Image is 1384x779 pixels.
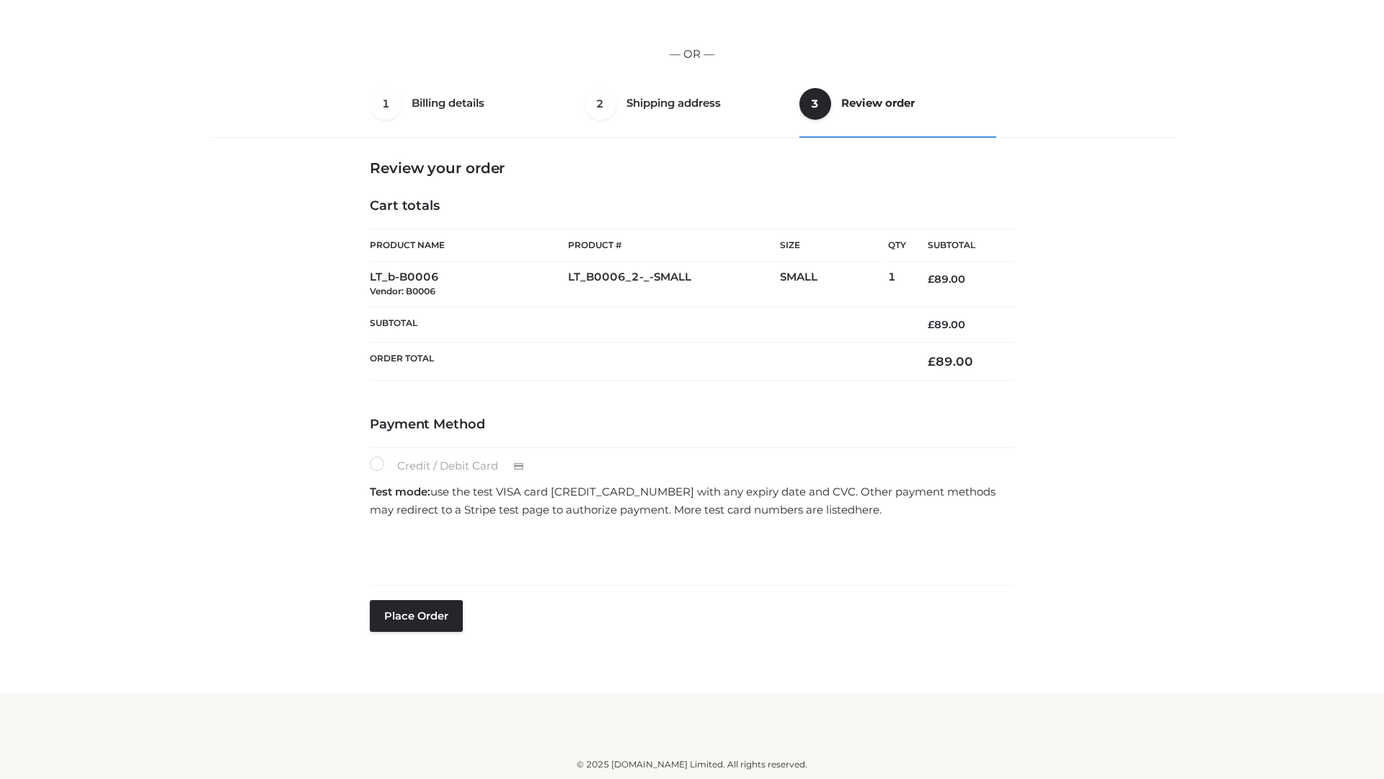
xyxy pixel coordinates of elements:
th: Subtotal [370,307,906,342]
h4: Cart totals [370,198,1014,214]
th: Subtotal [906,229,1014,262]
a: here [855,503,879,516]
img: Credit / Debit Card [505,458,532,475]
th: Product # [568,229,780,262]
span: £ [928,354,936,369]
th: Order Total [370,343,906,381]
bdi: 89.00 [928,273,965,286]
strong: Test mode: [370,485,430,498]
label: Credit / Debit Card [370,457,539,475]
td: LT_b-B0006 [370,262,568,307]
p: use the test VISA card [CREDIT_CARD_NUMBER] with any expiry date and CVC. Other payment methods m... [370,483,1014,519]
iframe: Secure payment input frame [367,524,1011,576]
span: £ [928,273,934,286]
h3: Review your order [370,159,1014,177]
h4: Payment Method [370,417,1014,433]
div: © 2025 [DOMAIN_NAME] Limited. All rights reserved. [214,757,1170,772]
th: Size [780,229,881,262]
th: Product Name [370,229,568,262]
td: SMALL [780,262,888,307]
td: 1 [888,262,906,307]
th: Qty [888,229,906,262]
small: Vendor: B0006 [370,286,435,296]
bdi: 89.00 [928,354,973,369]
span: £ [928,318,934,331]
p: — OR — [214,45,1170,63]
button: Place order [370,600,463,632]
bdi: 89.00 [928,318,965,331]
td: LT_B0006_2-_-SMALL [568,262,780,307]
